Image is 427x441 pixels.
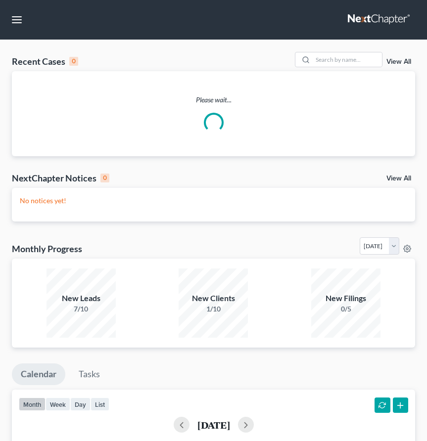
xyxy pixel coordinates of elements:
div: New Leads [47,293,116,304]
button: list [91,397,109,411]
a: Tasks [70,363,109,385]
div: 7/10 [47,304,116,314]
button: day [70,397,91,411]
div: New Clients [179,293,248,304]
div: 0 [100,174,109,182]
a: View All [386,58,411,65]
h2: [DATE] [197,420,230,430]
div: NextChapter Notices [12,172,109,184]
div: 0 [69,57,78,66]
a: Calendar [12,363,65,385]
div: 1/10 [179,304,248,314]
button: week [46,397,70,411]
p: Please wait... [12,95,415,105]
button: month [19,397,46,411]
div: 0/5 [311,304,380,314]
p: No notices yet! [20,196,407,206]
div: Recent Cases [12,55,78,67]
h3: Monthly Progress [12,243,82,255]
a: View All [386,175,411,182]
input: Search by name... [313,52,382,67]
div: New Filings [311,293,380,304]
